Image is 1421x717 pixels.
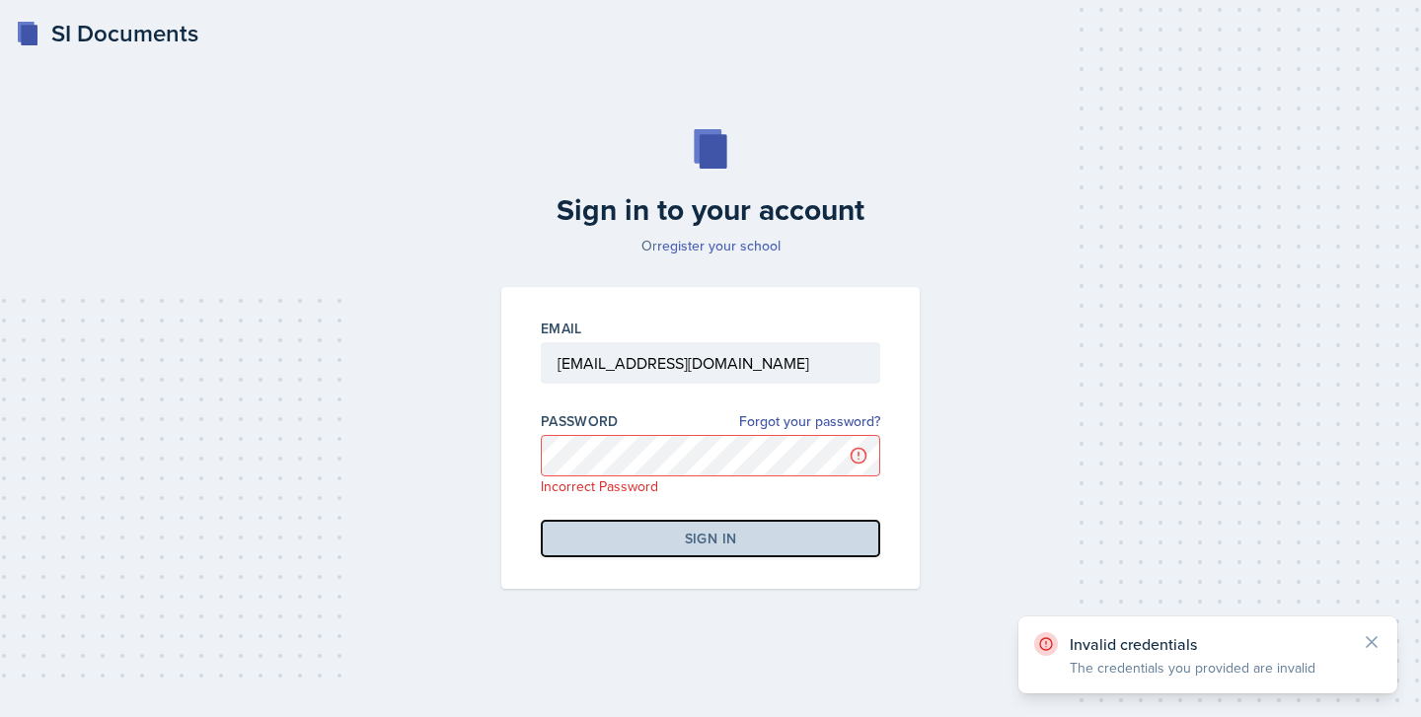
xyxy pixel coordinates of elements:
a: Forgot your password? [739,411,880,432]
p: The credentials you provided are invalid [1070,658,1346,678]
a: SI Documents [16,16,198,51]
label: Password [541,411,619,431]
p: Incorrect Password [541,476,880,496]
div: Sign in [685,529,736,548]
a: register your school [657,236,781,255]
input: Email [541,342,880,384]
h2: Sign in to your account [489,192,932,228]
p: Or [489,236,932,255]
p: Invalid credentials [1070,634,1346,654]
label: Email [541,319,582,338]
button: Sign in [541,520,880,557]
